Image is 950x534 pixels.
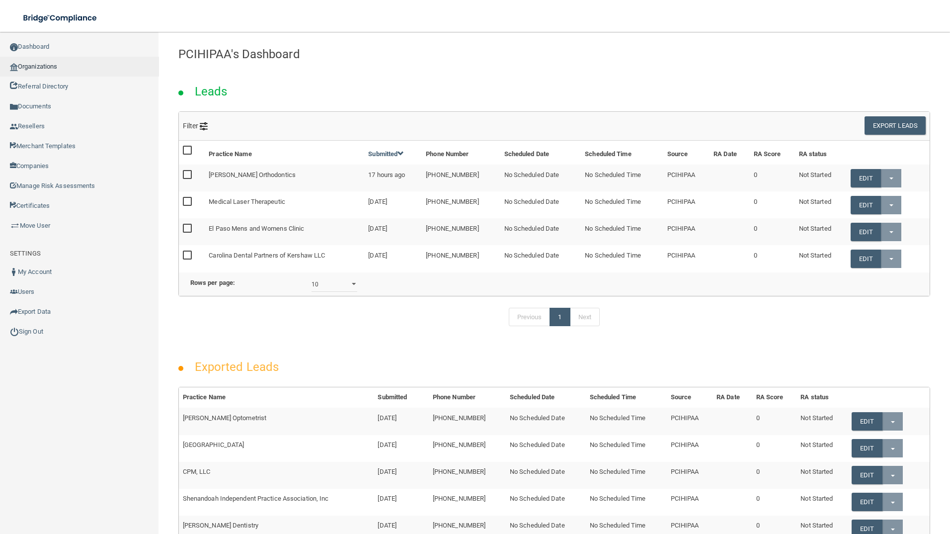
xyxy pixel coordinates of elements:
[795,165,847,191] td: Not Started
[185,78,237,105] h2: Leads
[667,489,712,516] td: PCIHIPAA
[429,462,506,489] td: [PHONE_NUMBER]
[200,122,208,130] img: icon-filter@2x.21656d0b.png
[750,165,795,191] td: 0
[581,245,663,271] td: No Scheduled Time
[667,435,712,462] td: PCIHIPAA
[205,141,364,165] th: Practice Name
[795,141,847,165] th: RA status
[190,279,235,286] b: Rows per page:
[852,439,882,457] a: Edit
[667,387,712,408] th: Source
[581,218,663,245] td: No Scheduled Time
[500,141,581,165] th: Scheduled Date
[422,191,500,218] td: [PHONE_NUMBER]
[374,387,428,408] th: Submitted
[550,308,570,327] a: 1
[10,221,20,231] img: briefcase.64adab9b.png
[500,165,581,191] td: No Scheduled Date
[752,489,797,516] td: 0
[752,462,797,489] td: 0
[795,245,847,271] td: Not Started
[581,165,663,191] td: No Scheduled Time
[364,165,422,191] td: 17 hours ago
[205,191,364,218] td: Medical Laser Therapeutic
[865,116,926,135] button: Export Leads
[750,245,795,271] td: 0
[185,353,289,381] h2: Exported Leads
[429,387,506,408] th: Phone Number
[374,462,428,489] td: [DATE]
[663,218,710,245] td: PCIHIPAA
[752,435,797,462] td: 0
[581,191,663,218] td: No Scheduled Time
[179,435,374,462] td: [GEOGRAPHIC_DATA]
[422,218,500,245] td: [PHONE_NUMBER]
[10,327,19,336] img: ic_power_dark.7ecde6b1.png
[796,387,848,408] th: RA status
[586,462,667,489] td: No Scheduled Time
[364,245,422,271] td: [DATE]
[179,387,374,408] th: Practice Name
[422,141,500,165] th: Phone Number
[10,43,18,51] img: ic_dashboard_dark.d01f4a41.png
[851,169,881,187] a: Edit
[667,408,712,435] td: PCIHIPAA
[374,408,428,435] td: [DATE]
[506,489,586,516] td: No Scheduled Date
[663,165,710,191] td: PCIHIPAA
[752,408,797,435] td: 0
[10,63,18,71] img: organization-icon.f8decf85.png
[778,463,938,503] iframe: Drift Widget Chat Controller
[852,412,882,431] a: Edit
[851,196,881,214] a: Edit
[205,245,364,271] td: Carolina Dental Partners of Kershaw LLC
[500,218,581,245] td: No Scheduled Date
[663,191,710,218] td: PCIHIPAA
[586,387,667,408] th: Scheduled Time
[796,462,848,489] td: Not Started
[506,408,586,435] td: No Scheduled Date
[667,462,712,489] td: PCIHIPAA
[750,191,795,218] td: 0
[663,245,710,271] td: PCIHIPAA
[374,435,428,462] td: [DATE]
[500,191,581,218] td: No Scheduled Date
[179,408,374,435] td: [PERSON_NAME] Optometrist
[183,122,208,130] span: Filter
[506,435,586,462] td: No Scheduled Date
[10,248,41,260] label: SETTINGS
[795,218,847,245] td: Not Started
[205,165,364,191] td: [PERSON_NAME] Orthodontics
[500,245,581,271] td: No Scheduled Date
[429,435,506,462] td: [PHONE_NUMBER]
[506,462,586,489] td: No Scheduled Date
[178,48,930,61] h4: PCIHIPAA's Dashboard
[422,245,500,271] td: [PHONE_NUMBER]
[750,218,795,245] td: 0
[851,250,881,268] a: Edit
[795,191,847,218] td: Not Started
[752,387,797,408] th: RA Score
[509,308,551,327] a: Previous
[10,123,18,131] img: ic_reseller.de258add.png
[796,435,848,462] td: Not Started
[179,489,374,516] td: Shenandoah Independent Practice Association, Inc
[506,387,586,408] th: Scheduled Date
[179,462,374,489] td: CPM, LLC
[368,150,404,158] a: Submitted
[10,308,18,316] img: icon-export.b9366987.png
[796,408,848,435] td: Not Started
[429,408,506,435] td: [PHONE_NUMBER]
[10,288,18,296] img: icon-users.e205127d.png
[663,141,710,165] th: Source
[851,223,881,241] a: Edit
[10,103,18,111] img: icon-documents.8dae5593.png
[364,218,422,245] td: [DATE]
[570,308,600,327] a: Next
[15,8,106,28] img: bridge_compliance_login_screen.278c3ca4.svg
[374,489,428,516] td: [DATE]
[422,165,500,191] td: [PHONE_NUMBER]
[710,141,750,165] th: RA Date
[586,489,667,516] td: No Scheduled Time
